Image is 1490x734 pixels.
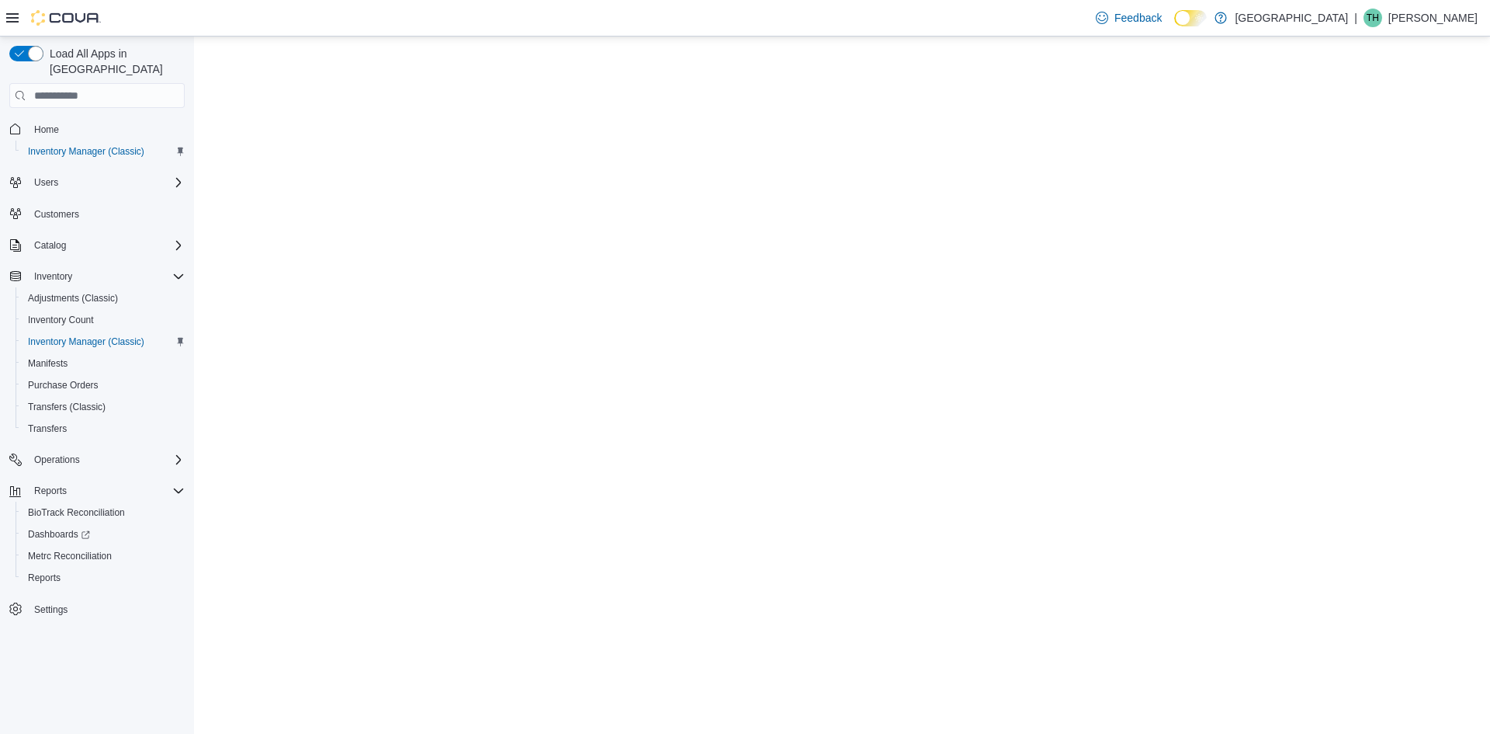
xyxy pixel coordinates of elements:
span: Manifests [22,354,185,373]
span: Customers [28,204,185,224]
button: Transfers (Classic) [16,396,191,418]
span: Adjustments (Classic) [28,292,118,304]
span: Inventory Count [22,311,185,329]
button: Catalog [28,236,72,255]
span: Home [28,119,185,138]
button: Adjustments (Classic) [16,287,191,309]
span: Dark Mode [1174,26,1175,27]
a: Inventory Manager (Classic) [22,332,151,351]
button: Home [3,117,191,140]
span: Feedback [1114,10,1162,26]
span: Inventory Manager (Classic) [28,336,144,348]
span: Metrc Reconciliation [22,547,185,565]
a: Transfers [22,419,73,438]
a: BioTrack Reconciliation [22,503,131,522]
a: Customers [28,205,85,224]
input: Dark Mode [1174,10,1207,26]
button: Metrc Reconciliation [16,545,191,567]
button: Settings [3,598,191,621]
span: Load All Apps in [GEOGRAPHIC_DATA] [43,46,185,77]
a: Manifests [22,354,74,373]
span: Inventory [28,267,185,286]
a: Inventory Count [22,311,100,329]
a: Metrc Reconciliation [22,547,118,565]
span: Dashboards [28,528,90,541]
button: Operations [28,450,86,469]
span: Purchase Orders [22,376,185,395]
button: Inventory Count [16,309,191,331]
button: Users [3,172,191,193]
span: BioTrack Reconciliation [22,503,185,522]
div: Tom Hayden [1364,9,1382,27]
span: Inventory Manager (Classic) [28,145,144,158]
span: Reports [28,482,185,500]
span: Inventory [34,270,72,283]
span: Metrc Reconciliation [28,550,112,562]
p: [GEOGRAPHIC_DATA] [1235,9,1348,27]
nav: Complex example [9,111,185,661]
a: Inventory Manager (Classic) [22,142,151,161]
span: Transfers (Classic) [22,398,185,416]
button: Inventory Manager (Classic) [16,331,191,353]
button: Customers [3,203,191,225]
span: Adjustments (Classic) [22,289,185,308]
span: Purchase Orders [28,379,99,391]
span: Reports [34,485,67,497]
button: Reports [16,567,191,589]
span: Dashboards [22,525,185,544]
img: Cova [31,10,101,26]
span: Settings [34,604,68,616]
p: [PERSON_NAME] [1388,9,1478,27]
span: Transfers [28,423,67,435]
button: Catalog [3,235,191,256]
a: Settings [28,600,74,619]
a: Dashboards [16,524,191,545]
a: Adjustments (Classic) [22,289,124,308]
button: Transfers [16,418,191,440]
a: Reports [22,569,67,587]
span: Reports [28,572,61,584]
span: Inventory Manager (Classic) [22,332,185,351]
span: Users [34,176,58,189]
span: Home [34,123,59,136]
span: BioTrack Reconciliation [28,506,125,519]
a: Dashboards [22,525,96,544]
button: Inventory [3,266,191,287]
span: Catalog [34,239,66,252]
span: TH [1367,9,1379,27]
button: Reports [3,480,191,502]
a: Purchase Orders [22,376,105,395]
span: Users [28,173,185,192]
button: Users [28,173,64,192]
button: Inventory Manager (Classic) [16,141,191,162]
span: Settings [28,600,185,619]
span: Operations [34,454,80,466]
a: Feedback [1090,2,1168,33]
span: Manifests [28,357,68,370]
span: Transfers [22,419,185,438]
button: Inventory [28,267,78,286]
span: Catalog [28,236,185,255]
span: Inventory Count [28,314,94,326]
span: Reports [22,569,185,587]
button: Purchase Orders [16,374,191,396]
button: Operations [3,449,191,471]
a: Transfers (Classic) [22,398,112,416]
span: Customers [34,208,79,221]
a: Home [28,120,65,139]
span: Operations [28,450,185,469]
span: Inventory Manager (Classic) [22,142,185,161]
button: BioTrack Reconciliation [16,502,191,524]
p: | [1354,9,1357,27]
button: Manifests [16,353,191,374]
span: Transfers (Classic) [28,401,106,413]
button: Reports [28,482,73,500]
